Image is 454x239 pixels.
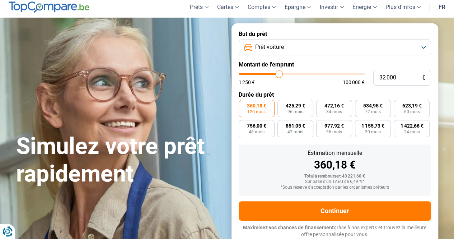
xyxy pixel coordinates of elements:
div: Sur base d'un TAEG de 6,49 %* [244,179,425,184]
label: Durée du prêt [239,91,431,98]
span: 623,19 € [402,103,421,108]
label: Montant de l'emprunt [239,61,431,68]
span: 36 mois [326,130,342,134]
img: TopCompare [9,1,89,13]
span: € [422,75,425,81]
label: But du prêt [239,31,431,37]
button: Prêt voiture [239,40,431,55]
span: 472,16 € [324,103,344,108]
p: grâce à nos experts et trouvez la meilleure offre personnalisée pour vous. [239,224,431,238]
div: Estimation mensuelle [244,150,425,156]
div: Total à rembourser: 43 221,60 € [244,174,425,179]
div: *Sous réserve d'acceptation par les organismes prêteurs [244,185,425,190]
span: 851,05 € [286,123,305,128]
span: 42 mois [287,130,303,134]
span: 1 250 € [239,80,255,85]
h1: Simulez votre prêt rapidement [16,133,223,188]
span: 425,29 € [286,103,305,108]
span: Maximisez vos chances de financement [243,225,334,230]
span: 72 mois [365,110,381,114]
span: 1 422,66 € [400,123,423,128]
span: 24 mois [404,130,420,134]
span: 60 mois [404,110,420,114]
span: 360,18 € [247,103,266,108]
span: 84 mois [326,110,342,114]
span: 977,92 € [324,123,344,128]
span: 534,95 € [363,103,383,108]
div: 360,18 € [244,160,425,170]
span: 1 155,73 € [361,123,384,128]
button: Continuer [239,201,431,221]
span: 96 mois [287,110,303,114]
span: 756,00 € [247,123,266,128]
span: 120 mois [247,110,266,114]
span: 30 mois [365,130,381,134]
span: Prêt voiture [255,43,284,51]
span: 100 000 € [343,80,365,85]
span: 48 mois [249,130,265,134]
